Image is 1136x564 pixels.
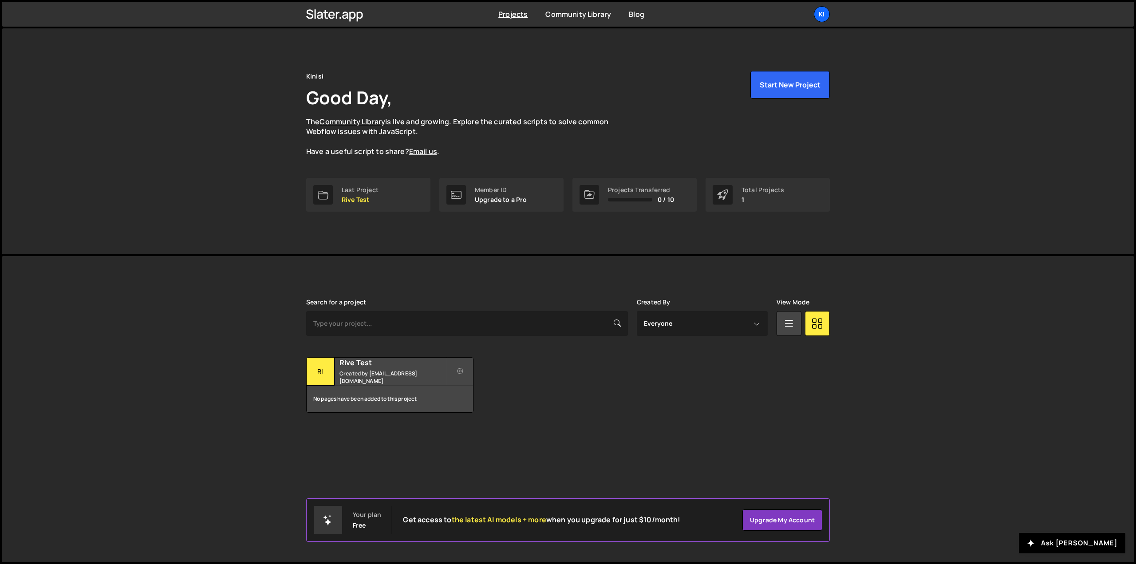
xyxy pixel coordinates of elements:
div: Member ID [475,186,527,193]
a: Blog [629,9,644,19]
p: Upgrade to a Pro [475,196,527,203]
p: The is live and growing. Explore the curated scripts to solve common Webflow issues with JavaScri... [306,117,626,157]
small: Created by [EMAIL_ADDRESS][DOMAIN_NAME] [339,370,446,385]
div: No pages have been added to this project [307,386,473,412]
a: Email us [409,146,437,156]
button: Ask [PERSON_NAME] [1019,533,1125,553]
a: Ri Rive Test Created by [EMAIL_ADDRESS][DOMAIN_NAME] No pages have been added to this project [306,357,473,413]
a: Community Library [545,9,611,19]
label: View Mode [777,299,809,306]
label: Search for a project [306,299,366,306]
div: Ri [307,358,335,386]
a: Last Project Rive Test [306,178,430,212]
div: Total Projects [742,186,784,193]
a: Upgrade my account [742,509,822,531]
div: Last Project [342,186,379,193]
span: 0 / 10 [658,196,674,203]
div: Your plan [353,511,381,518]
h1: Good Day, [306,85,392,110]
div: Free [353,522,366,529]
label: Created By [637,299,671,306]
input: Type your project... [306,311,628,336]
div: Kinisi [306,71,323,82]
p: Rive Test [342,196,379,203]
a: Projects [498,9,528,19]
a: Ki [814,6,830,22]
button: Start New Project [750,71,830,99]
h2: Get access to when you upgrade for just $10/month! [403,516,680,524]
h2: Rive Test [339,358,446,367]
a: Community Library [319,117,385,126]
span: the latest AI models + more [452,515,546,525]
div: Projects Transferred [608,186,674,193]
p: 1 [742,196,784,203]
